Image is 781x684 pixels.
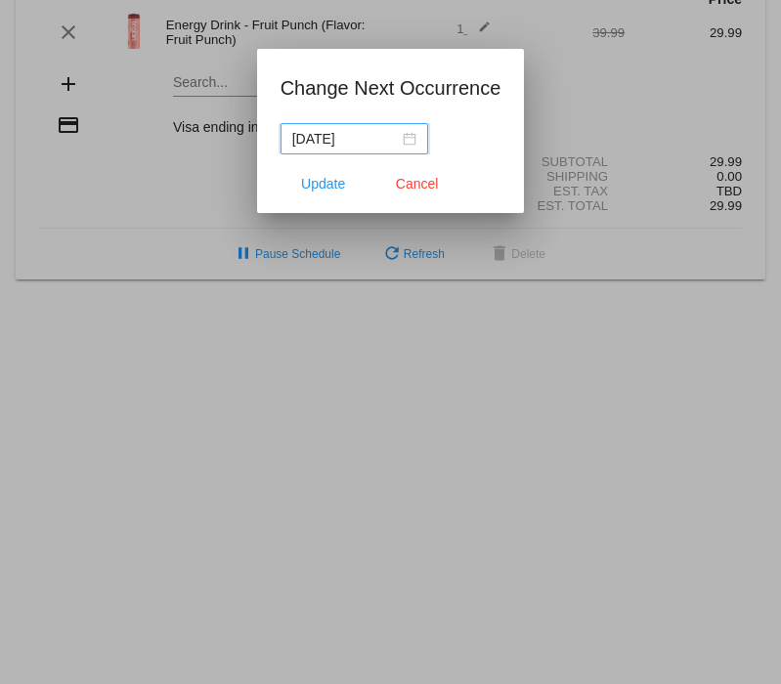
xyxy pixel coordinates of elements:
[281,166,367,201] button: Update
[374,166,460,201] button: Close dialog
[301,176,345,192] span: Update
[292,128,399,150] input: Select date
[396,176,439,192] span: Cancel
[281,72,501,104] h1: Change Next Occurrence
